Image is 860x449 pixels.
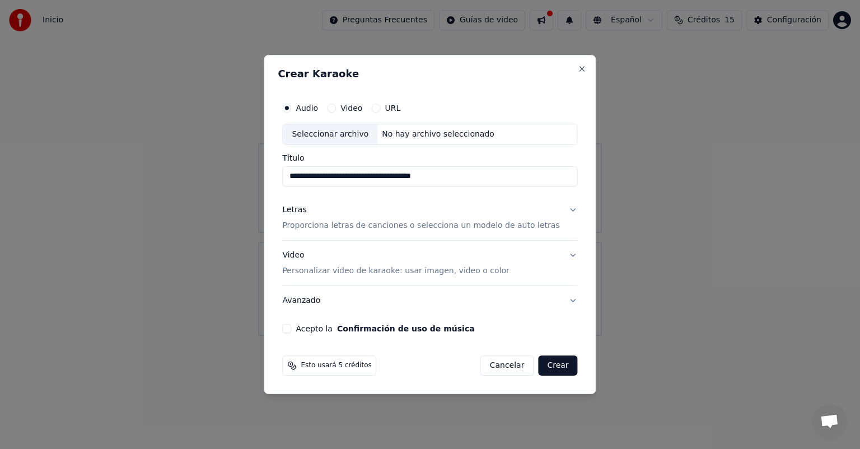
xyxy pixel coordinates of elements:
button: Cancelar [480,356,534,376]
label: URL [385,104,400,112]
div: Video [282,250,509,277]
h2: Crear Karaoke [278,69,582,79]
div: Seleccionar archivo [283,124,377,144]
button: LetrasProporciona letras de canciones o selecciona un modelo de auto letras [282,195,577,240]
button: Avanzado [282,286,577,315]
div: No hay archivo seleccionado [377,129,499,140]
button: Acepto la [337,325,475,333]
label: Video [340,104,362,112]
label: Título [282,154,577,162]
button: VideoPersonalizar video de karaoke: usar imagen, video o color [282,241,577,286]
label: Audio [296,104,318,112]
button: Crear [538,356,577,376]
label: Acepto la [296,325,474,333]
p: Proporciona letras de canciones o selecciona un modelo de auto letras [282,220,559,231]
span: Esto usará 5 créditos [301,361,371,370]
p: Personalizar video de karaoke: usar imagen, video o color [282,265,509,277]
div: Letras [282,204,306,216]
